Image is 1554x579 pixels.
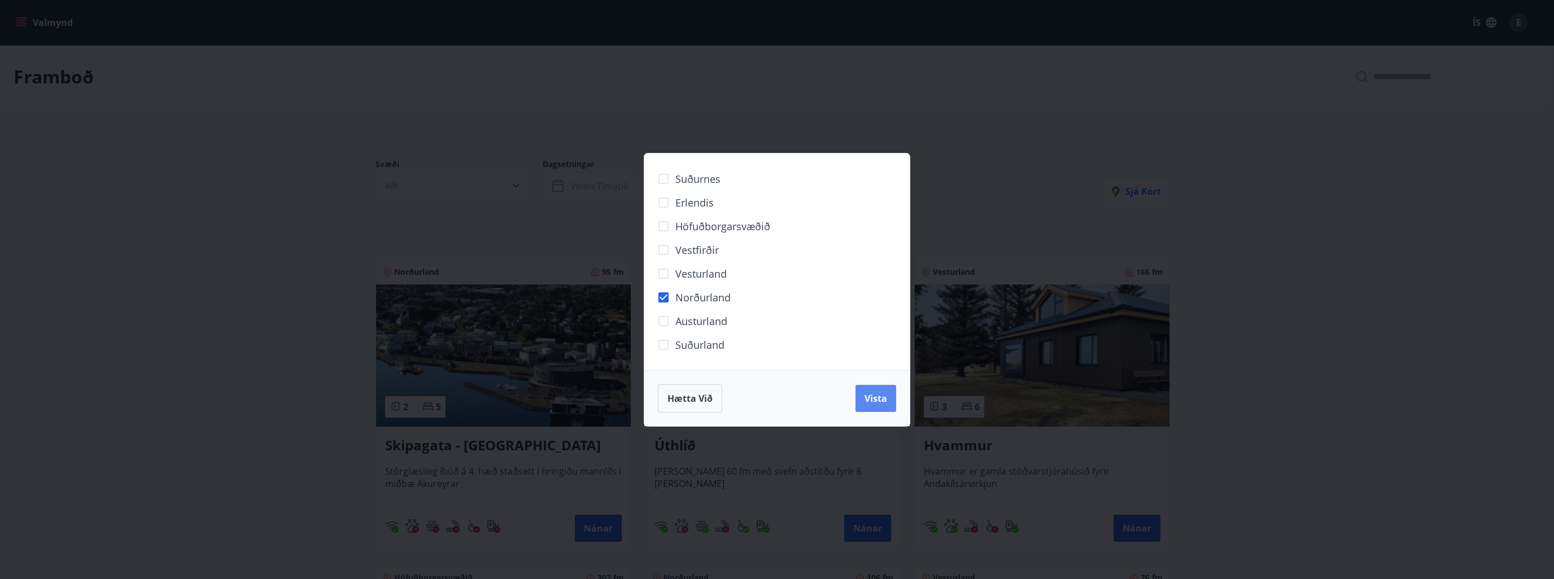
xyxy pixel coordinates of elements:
[667,392,713,405] span: Hætta við
[675,314,727,328] span: Austurland
[675,195,714,210] span: Erlendis
[865,392,887,405] span: Vista
[675,219,770,234] span: Höfuðborgarsvæðið
[675,266,727,281] span: Vesturland
[675,290,731,305] span: Norðurland
[855,385,896,412] button: Vista
[675,172,721,186] span: Suðurnes
[675,243,719,257] span: Vestfirðir
[658,384,722,413] button: Hætta við
[675,337,724,352] span: Suðurland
